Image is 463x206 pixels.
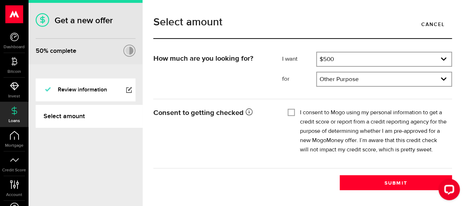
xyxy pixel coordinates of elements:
a: Review information [36,79,136,101]
div: % complete [36,45,76,57]
h1: Get a new offer [36,15,136,26]
a: expand select [317,72,452,86]
h1: Select amount [153,17,452,27]
span: 50 [36,47,44,55]
a: Select amount [36,105,143,128]
label: for [283,75,316,84]
label: I consent to Mogo using my personal information to get a credit score or report from a credit rep... [300,108,447,155]
label: I want [283,55,316,64]
strong: How much are you looking for? [153,55,253,62]
strong: Consent to getting checked [153,109,253,116]
a: Cancel [414,17,452,32]
iframe: LiveChat chat widget [433,176,463,206]
a: expand select [317,52,452,66]
input: I consent to Mogo using my personal information to get a credit score or report from a credit rep... [288,108,295,115]
button: Submit [340,175,452,190]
